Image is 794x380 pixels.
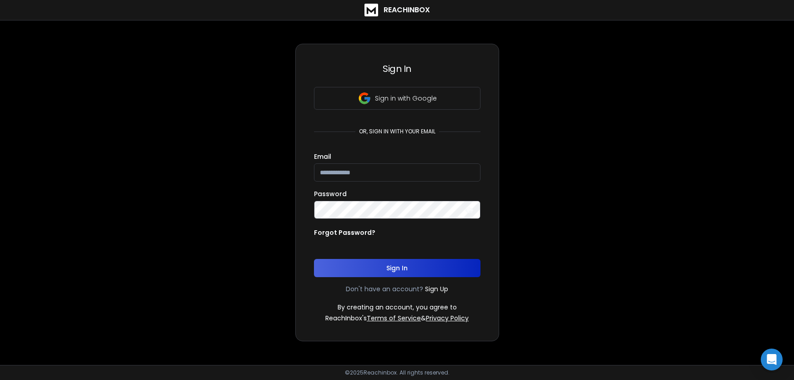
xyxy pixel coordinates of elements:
[325,314,469,323] p: ReachInbox's &
[364,4,378,16] img: logo
[375,94,437,103] p: Sign in with Google
[425,284,448,294] a: Sign Up
[314,259,480,277] button: Sign In
[384,5,430,15] h1: ReachInbox
[345,369,450,376] p: © 2025 Reachinbox. All rights reserved.
[314,62,480,75] h3: Sign In
[367,314,421,323] a: Terms of Service
[314,191,347,197] label: Password
[346,284,423,294] p: Don't have an account?
[338,303,457,312] p: By creating an account, you agree to
[364,4,430,16] a: ReachInbox
[314,87,480,110] button: Sign in with Google
[761,349,783,370] div: Open Intercom Messenger
[355,128,439,135] p: or, sign in with your email
[426,314,469,323] a: Privacy Policy
[314,228,375,237] p: Forgot Password?
[314,153,331,160] label: Email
